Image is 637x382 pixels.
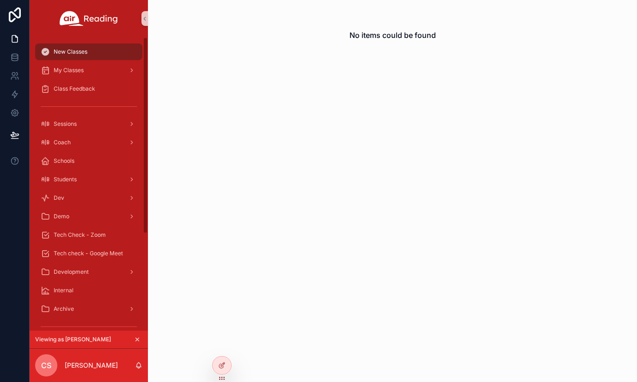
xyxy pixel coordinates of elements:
[54,48,87,55] span: New Classes
[35,116,142,132] a: Sessions
[35,245,142,262] a: Tech check - Google Meet
[35,134,142,151] a: Coach
[54,139,71,146] span: Coach
[35,208,142,225] a: Demo
[54,85,95,92] span: Class Feedback
[35,43,142,60] a: New Classes
[54,231,106,239] span: Tech Check - Zoom
[54,157,74,165] span: Schools
[54,250,123,257] span: Tech check - Google Meet
[35,264,142,280] a: Development
[54,287,73,294] span: Internal
[35,190,142,206] a: Dev
[35,153,142,169] a: Schools
[35,171,142,188] a: Students
[35,80,142,97] a: Class Feedback
[65,361,118,370] p: [PERSON_NAME]
[35,336,111,343] span: Viewing as [PERSON_NAME]
[35,301,142,317] a: Archive
[35,282,142,299] a: Internal
[54,268,89,276] span: Development
[60,11,118,26] img: App logo
[349,30,436,41] h2: No items could be found
[54,120,77,128] span: Sessions
[54,67,84,74] span: My Classes
[30,37,148,331] div: scrollable content
[54,176,77,183] span: Students
[35,227,142,243] a: Tech Check - Zoom
[54,213,69,220] span: Demo
[41,360,51,371] span: CS
[54,305,74,313] span: Archive
[54,194,64,202] span: Dev
[35,62,142,79] a: My Classes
